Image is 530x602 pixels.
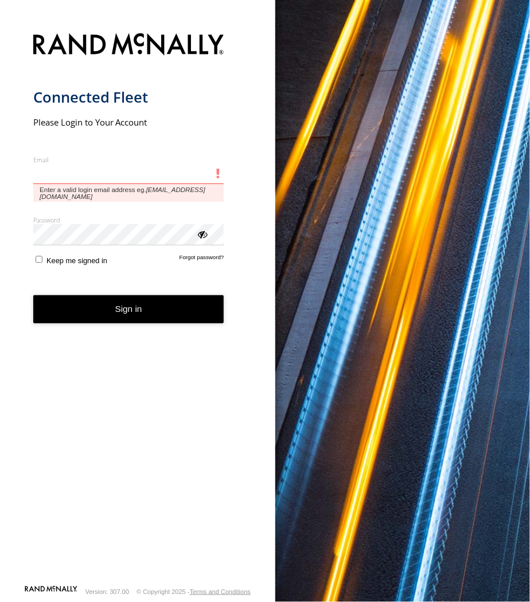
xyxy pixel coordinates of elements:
[40,186,205,200] em: [EMAIL_ADDRESS][DOMAIN_NAME]
[33,216,224,224] label: Password
[180,254,224,265] a: Forgot password?
[36,256,43,263] input: Keep me signed in
[25,586,77,597] a: Visit our Website
[33,26,243,585] form: main
[85,588,129,595] div: Version: 307.00
[33,295,224,323] button: Sign in
[190,588,251,595] a: Terms and Conditions
[33,184,224,202] span: Enter a valid login email address eg.
[33,155,224,164] label: Email
[33,116,224,128] h2: Please Login to Your Account
[137,588,251,595] div: © Copyright 2025 -
[33,88,224,107] h1: Connected Fleet
[46,256,107,265] span: Keep me signed in
[33,31,224,60] img: Rand McNally
[196,228,208,240] div: ViewPassword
